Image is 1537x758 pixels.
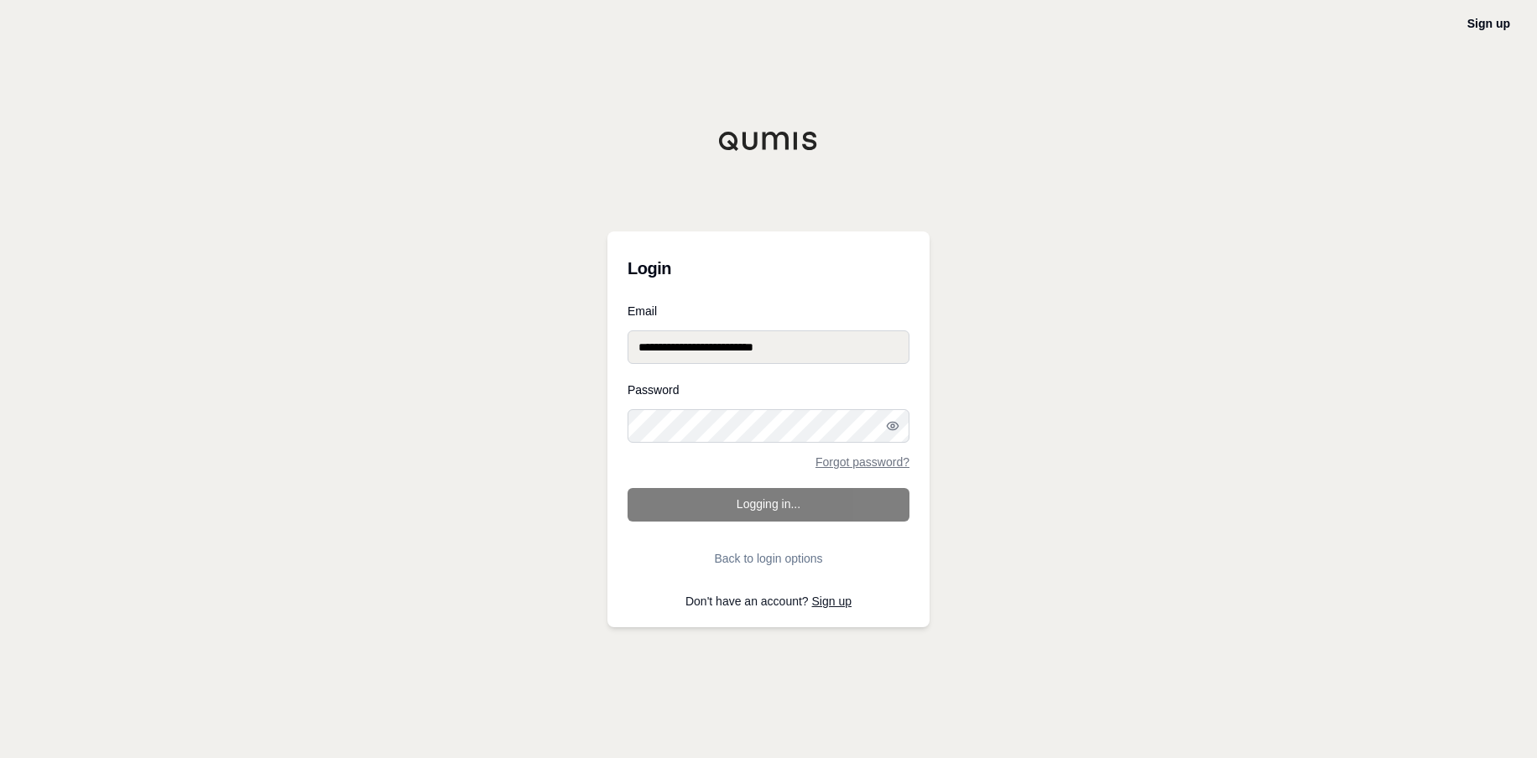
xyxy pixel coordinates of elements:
[628,595,909,607] p: Don't have an account?
[628,542,909,575] button: Back to login options
[628,305,909,317] label: Email
[1467,17,1510,30] a: Sign up
[812,594,852,608] a: Sign up
[718,131,819,151] img: Qumis
[628,252,909,285] h3: Login
[628,384,909,396] label: Password
[815,456,909,468] a: Forgot password?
